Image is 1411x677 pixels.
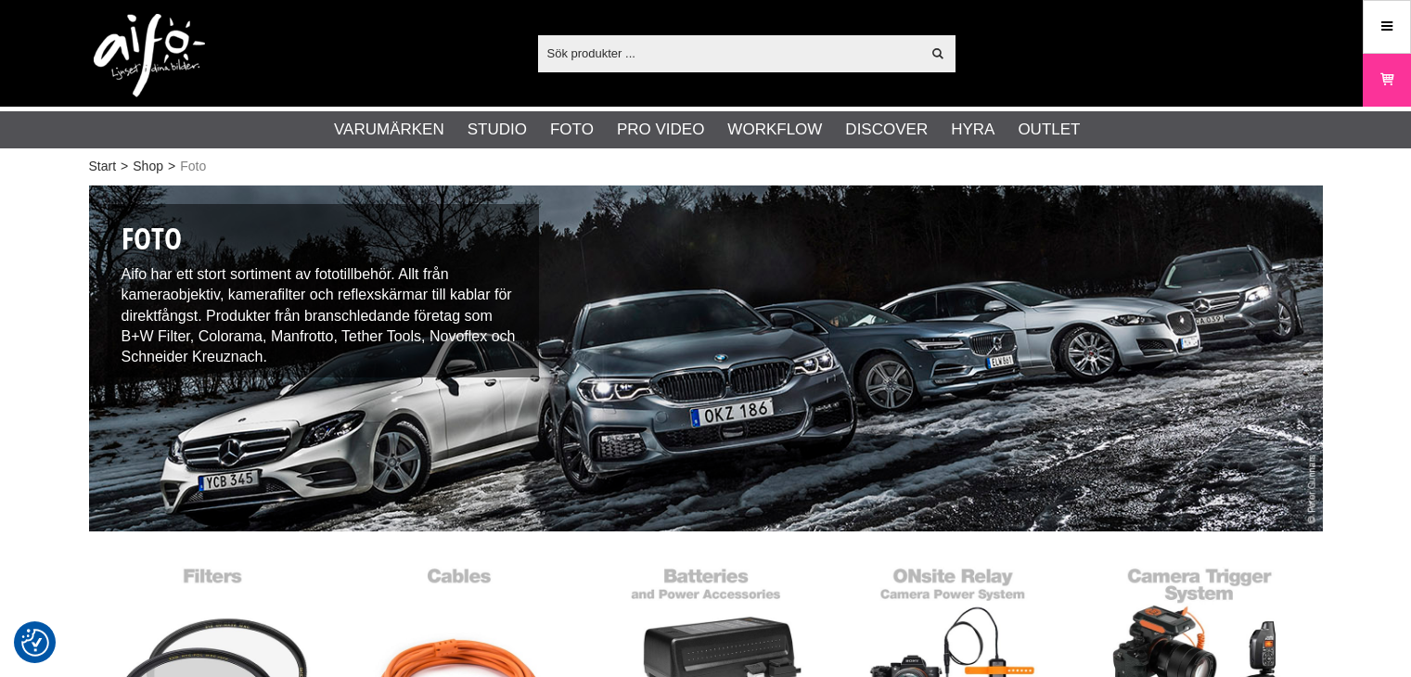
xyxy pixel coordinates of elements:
[133,157,163,176] a: Shop
[180,157,206,176] span: Foto
[168,157,175,176] span: >
[108,204,540,377] div: Aifo har ett stort sortiment av fototillbehör. Allt från kameraobjektiv, kamerafilter och reflexs...
[845,118,928,142] a: Discover
[21,629,49,657] img: Revisit consent button
[94,14,205,97] img: logo.png
[951,118,994,142] a: Hyra
[89,157,117,176] a: Start
[538,39,921,67] input: Sök produkter ...
[1018,118,1080,142] a: Outlet
[122,218,526,260] h1: Foto
[334,118,444,142] a: Varumärken
[550,118,594,142] a: Foto
[727,118,822,142] a: Workflow
[21,626,49,659] button: Samtyckesinställningar
[468,118,527,142] a: Studio
[121,157,128,176] span: >
[617,118,704,142] a: Pro Video
[89,185,1323,531] img: Fototillbehör /Fotograf Peter Gunnars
